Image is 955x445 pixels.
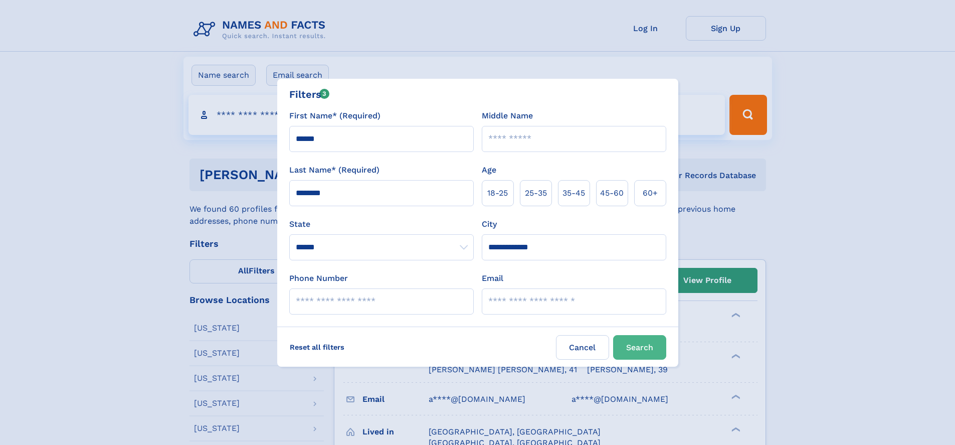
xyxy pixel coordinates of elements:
[482,272,503,284] label: Email
[289,164,379,176] label: Last Name* (Required)
[562,187,585,199] span: 35‑45
[482,110,533,122] label: Middle Name
[289,218,474,230] label: State
[283,335,351,359] label: Reset all filters
[289,87,330,102] div: Filters
[487,187,508,199] span: 18‑25
[482,164,496,176] label: Age
[643,187,658,199] span: 60+
[525,187,547,199] span: 25‑35
[556,335,609,360] label: Cancel
[289,110,380,122] label: First Name* (Required)
[289,272,348,284] label: Phone Number
[613,335,666,360] button: Search
[482,218,497,230] label: City
[600,187,624,199] span: 45‑60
